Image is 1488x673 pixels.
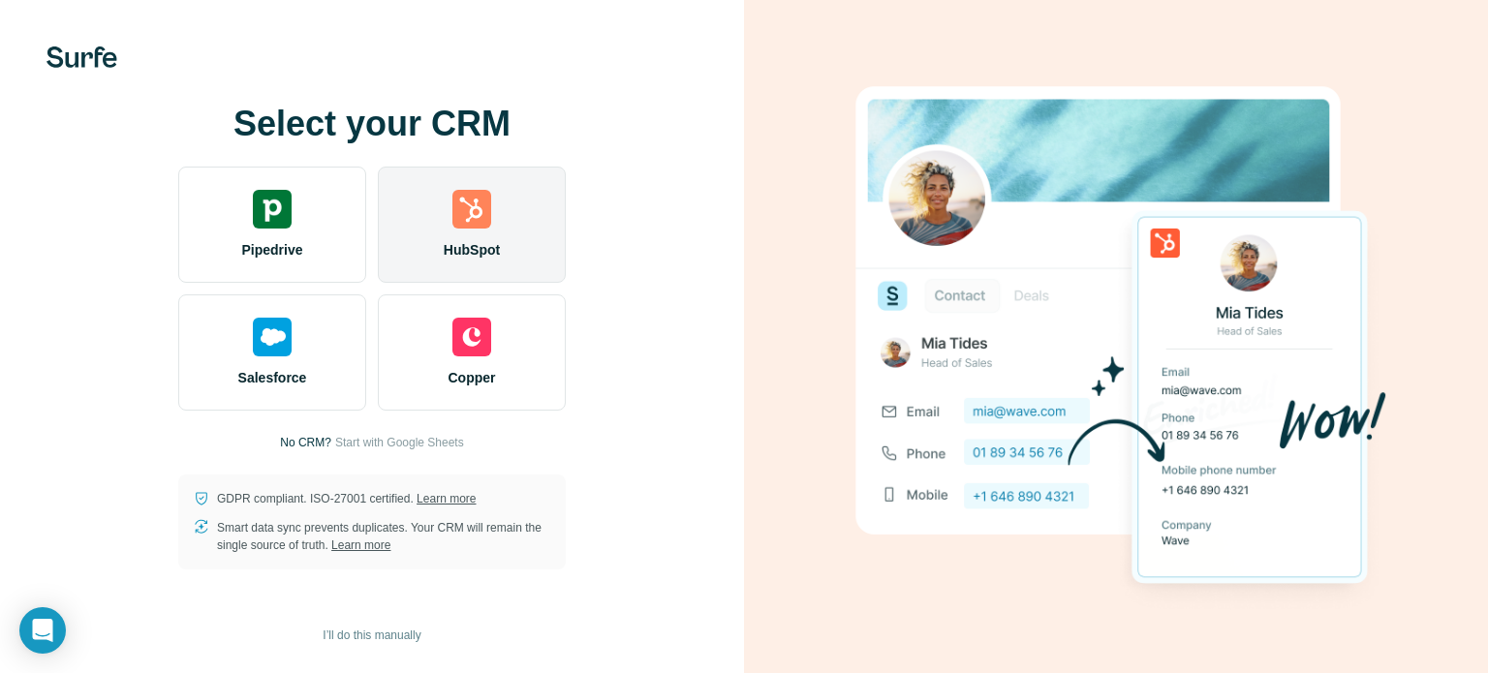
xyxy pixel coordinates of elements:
[46,46,117,68] img: Surfe's logo
[253,190,292,229] img: pipedrive's logo
[335,434,464,451] button: Start with Google Sheets
[253,318,292,356] img: salesforce's logo
[178,105,566,143] h1: Select your CRM
[444,240,500,260] span: HubSpot
[331,538,390,552] a: Learn more
[280,434,331,451] p: No CRM?
[452,318,491,356] img: copper's logo
[845,56,1387,618] img: HUBSPOT image
[19,607,66,654] div: Open Intercom Messenger
[309,621,434,650] button: I’ll do this manually
[323,627,420,644] span: I’ll do this manually
[241,240,302,260] span: Pipedrive
[217,519,550,554] p: Smart data sync prevents duplicates. Your CRM will remain the single source of truth.
[452,190,491,229] img: hubspot's logo
[417,492,476,505] a: Learn more
[238,368,307,387] span: Salesforce
[217,490,476,507] p: GDPR compliant. ISO-27001 certified.
[449,368,496,387] span: Copper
